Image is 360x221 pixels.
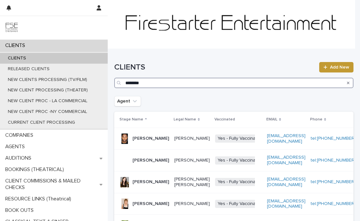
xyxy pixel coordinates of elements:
[215,134,265,143] span: Yes - Fully Vaccinated
[215,200,265,208] span: Yes - Fully Vaccinated
[311,136,356,141] a: tel:[PHONE_NUMBER]
[3,178,100,190] p: CLIENT COMMISSIONS & MAILED CHECKS
[3,87,93,93] p: NEW CLIENT PROCESSING (THEATER)
[174,116,196,123] p: Legal Name
[267,199,305,209] a: [EMAIL_ADDRESS][DOMAIN_NAME]
[311,158,356,163] a: tel:[PHONE_NUMBER]
[311,180,356,184] a: tel:[PHONE_NUMBER]
[133,201,169,207] p: [PERSON_NAME]
[3,196,76,202] p: RESOURCE LINKS (Theatrical)
[267,177,305,187] a: [EMAIL_ADDRESS][DOMAIN_NAME]
[3,207,39,213] p: BOOK OUTS
[3,98,93,104] p: NEW CLIENT PROC - LA COMMERCIAL
[215,156,265,165] span: Yes - Fully Vaccinated
[174,158,210,163] p: [PERSON_NAME]
[3,155,37,161] p: AUDITIONS
[215,178,265,186] span: Yes - Fully Vaccinated
[330,65,349,70] span: Add New
[310,116,322,123] p: Phone
[3,144,30,150] p: AGENTS
[133,179,169,185] p: [PERSON_NAME]
[133,136,169,141] p: [PERSON_NAME]
[5,21,18,34] img: 9JgRvJ3ETPGCJDhvPVA5
[3,66,55,72] p: RELEASED CLIENTS
[3,132,39,138] p: COMPANIES
[114,96,141,106] button: Agent
[3,120,80,125] p: CURRENT CLIENT PROCESSING
[114,78,353,88] input: Search
[3,109,92,115] p: NEW CLIENT PROC -NY COMMERCIAL
[114,63,315,72] h1: CLIENTS
[174,136,210,141] p: [PERSON_NAME]
[174,177,210,188] p: [PERSON_NAME] [PERSON_NAME]
[174,201,210,207] p: [PERSON_NAME]
[319,62,353,72] a: Add New
[133,158,169,163] p: [PERSON_NAME]
[3,55,31,61] p: CLIENTS
[267,155,305,165] a: [EMAIL_ADDRESS][DOMAIN_NAME]
[3,42,30,49] p: CLIENTS
[267,134,305,144] a: [EMAIL_ADDRESS][DOMAIN_NAME]
[266,116,277,123] p: EMAIL
[3,77,92,83] p: NEW CLIENTS PROCESSING (TV/FILM)
[214,116,235,123] p: Vaccinated
[3,166,69,173] p: BOOKINGS (THEATRICAL)
[311,201,356,206] a: tel:[PHONE_NUMBER]
[119,116,143,123] p: Stage Name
